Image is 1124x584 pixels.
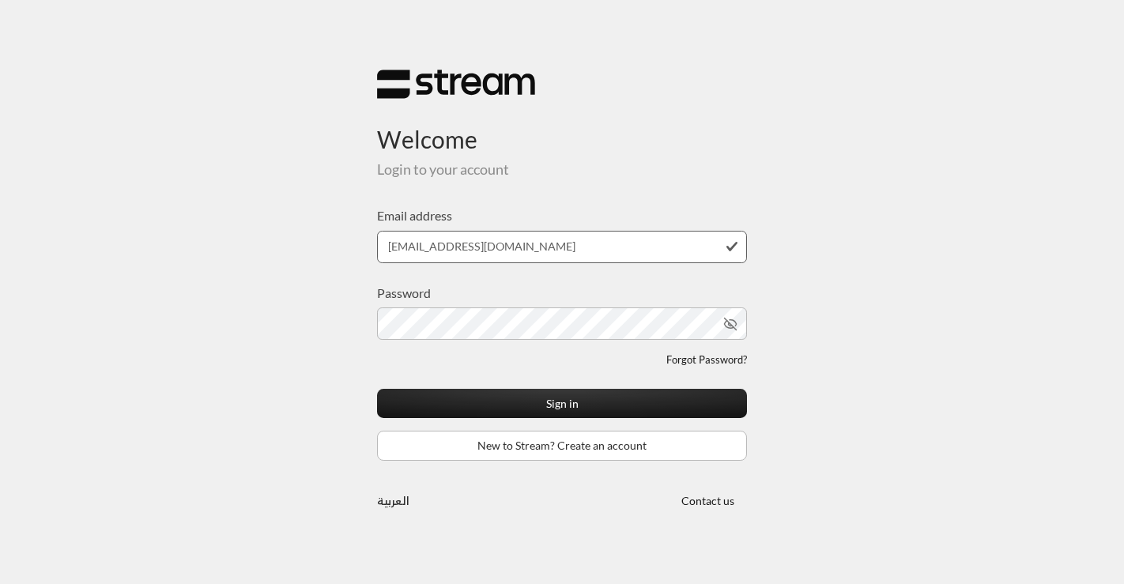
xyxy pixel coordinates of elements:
label: Email address [377,206,452,225]
button: Sign in [377,389,747,418]
button: toggle password visibility [717,311,744,337]
h3: Welcome [377,100,747,154]
h5: Login to your account [377,161,747,179]
a: Contact us [668,494,747,507]
img: Stream Logo [377,69,535,100]
input: Type your email here [377,231,747,263]
a: Forgot Password? [666,352,747,368]
button: Contact us [668,486,747,515]
label: Password [377,284,431,303]
a: New to Stream? Create an account [377,431,747,460]
a: العربية [377,486,409,515]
